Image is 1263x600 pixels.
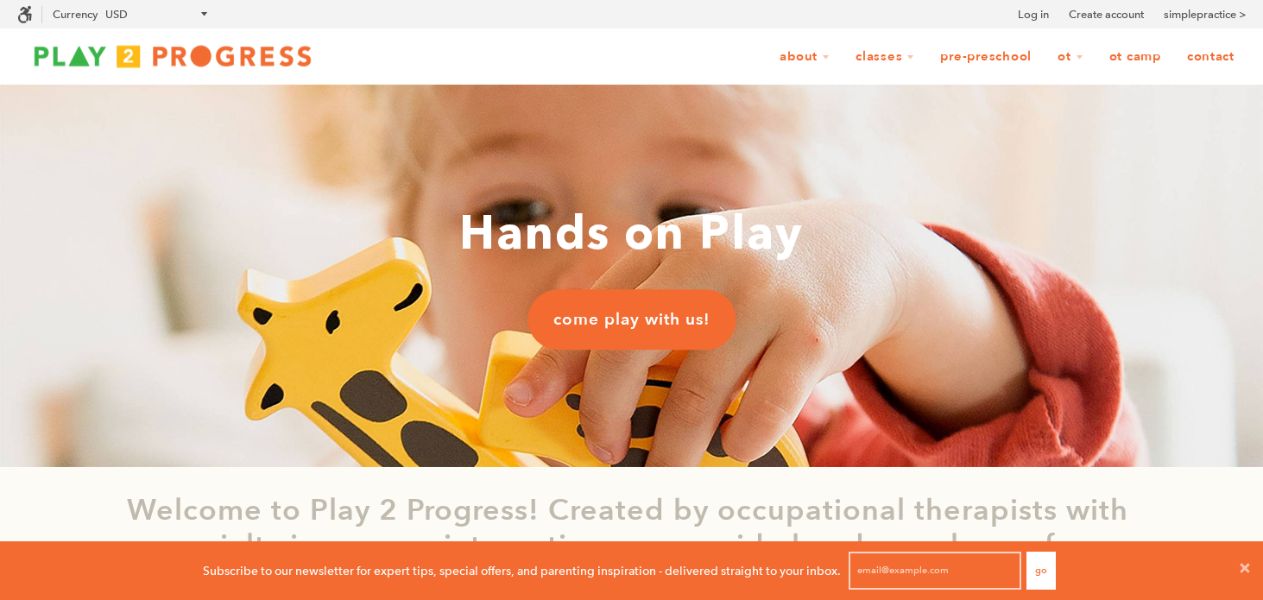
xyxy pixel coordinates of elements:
[1018,6,1049,23] a: Log in
[844,41,925,73] a: Classes
[17,39,328,73] img: Play2Progress logo
[1176,41,1246,73] a: Contact
[553,308,710,331] span: come play with us!
[768,41,841,73] a: About
[53,8,98,21] label: Currency
[1069,6,1144,23] a: Create account
[1026,552,1056,590] button: Go
[1164,6,1246,23] a: simplepractice >
[1098,41,1172,73] a: OT Camp
[1046,41,1095,73] a: OT
[527,289,736,350] a: come play with us!
[203,561,841,580] p: Subscribe to our newsletter for expert tips, special offers, and parenting inspiration - delivere...
[849,552,1021,590] input: email@example.com
[929,41,1043,73] a: Pre-Preschool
